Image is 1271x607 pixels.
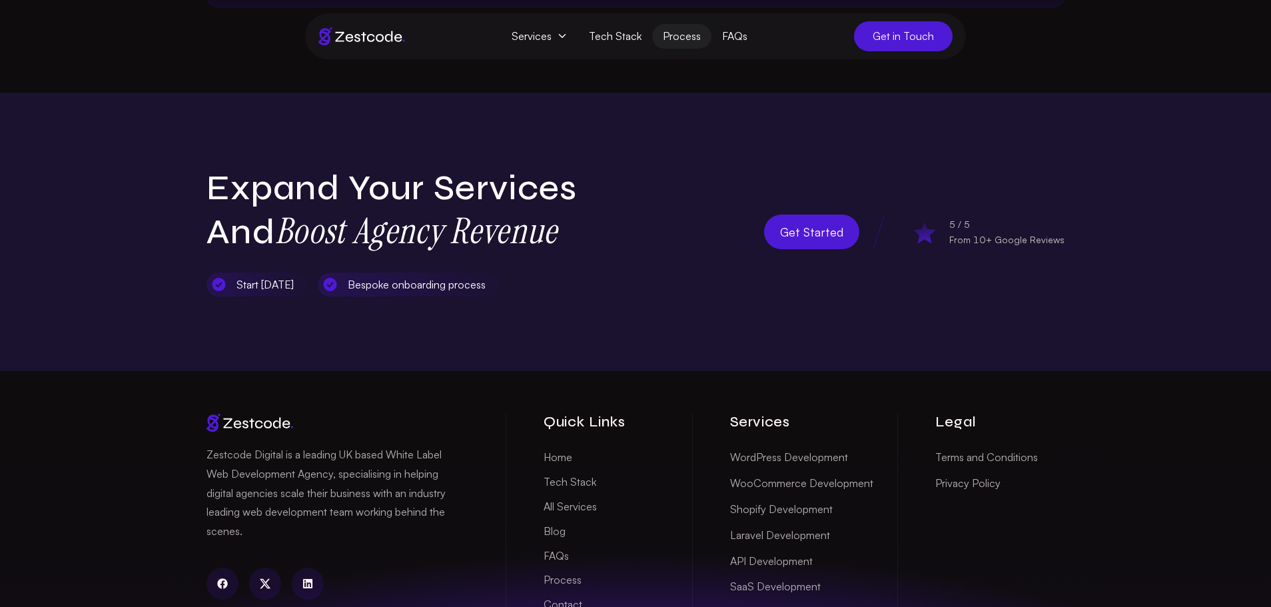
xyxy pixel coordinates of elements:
[730,525,830,546] a: Laravel Development
[544,472,596,492] a: Tech Stack
[730,414,897,431] h3: Services
[730,576,821,597] a: SaaS Development
[207,167,622,254] h2: Expand Your Services and
[935,414,1064,431] h3: Legal
[730,447,848,468] a: WordPress Development
[730,551,813,572] a: API Development
[949,217,1064,248] div: 5 / 5 From 10+ Google Reviews
[207,445,466,541] p: Zestcode Digital is a leading UK based White Label Web Development Agency, specialising in helpin...
[652,24,711,49] a: Process
[544,546,569,566] a: FAQs
[249,568,281,600] a: twitter
[544,521,566,542] a: Blog
[764,215,859,249] a: Get Started
[711,24,758,49] a: FAQs
[207,568,238,600] a: facebook
[207,273,307,297] div: Start [DATE]
[544,414,655,431] h3: Quick Links
[730,499,833,520] a: Shopify Development
[207,414,293,432] img: Brand logo of zestcode digital
[578,24,652,49] a: Tech Stack
[935,447,1038,468] a: Terms and Conditions
[544,570,582,590] a: Process
[854,21,953,51] a: Get in Touch
[501,24,578,49] span: Services
[780,223,843,241] span: Get Started
[935,473,1001,494] a: Privacy Policy
[292,568,324,600] a: linkedin
[318,273,499,297] div: Bespoke onboarding process
[730,473,873,494] a: WooCommerce Development
[544,496,597,517] a: All Services
[544,447,572,468] a: Home
[275,208,558,254] strong: Boost Agency Revenue
[318,27,405,45] img: Brand logo of zestcode digital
